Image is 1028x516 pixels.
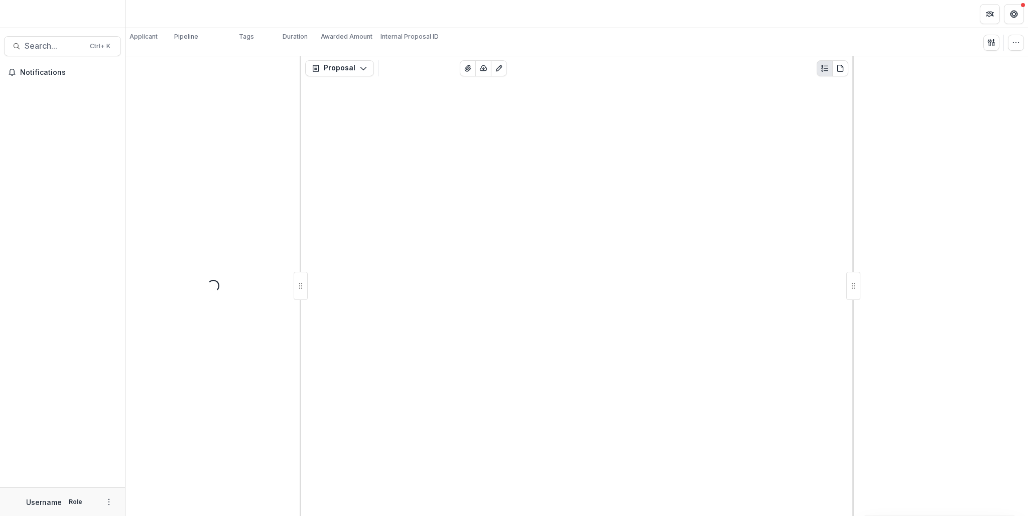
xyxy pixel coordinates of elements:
p: Applicant [130,32,158,41]
p: Username [26,497,62,507]
p: Tags [239,32,254,41]
button: PDF view [832,60,848,76]
p: Pipeline [174,32,198,41]
button: Notifications [4,64,121,80]
button: View Attached Files [460,60,476,76]
button: More [103,496,115,508]
p: Awarded Amount [321,32,372,41]
button: Get Help [1004,4,1024,24]
button: Partners [980,4,1000,24]
p: Duration [283,32,308,41]
span: Search... [25,41,84,51]
button: Proposal [305,60,374,76]
div: Ctrl + K [88,41,112,52]
button: Search... [4,36,121,56]
p: Internal Proposal ID [380,32,439,41]
button: Plaintext view [817,60,833,76]
span: Notifications [20,68,117,77]
button: Edit as form [491,60,507,76]
p: Role [66,497,85,506]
